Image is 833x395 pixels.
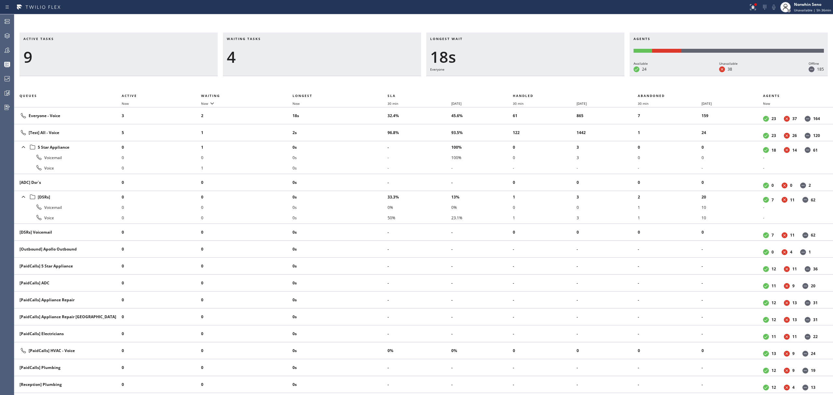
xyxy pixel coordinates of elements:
dt: Unavailable [784,334,790,340]
li: - [451,362,513,373]
li: 5 [122,128,201,138]
li: - [702,329,763,339]
div: Voice [20,164,116,172]
li: 96.8% [388,128,451,138]
li: 0 [122,346,201,356]
dd: 13 [792,300,797,306]
li: 0% [451,346,513,356]
div: [PaidCalls] 5 Star Appliance [20,263,116,269]
li: 0 [122,177,201,188]
li: 1 [201,163,293,173]
dt: Unavailable [784,317,790,323]
dd: 31 [813,300,818,306]
li: 0 [638,152,702,163]
li: 10 [702,212,763,223]
span: Active tasks [23,36,54,41]
li: - [388,152,451,163]
dd: 23 [772,116,776,121]
li: 0 [122,142,201,152]
li: 0 [122,278,201,288]
li: 33.3% [388,192,451,202]
li: 20 [702,192,763,202]
li: 0 [201,346,293,356]
li: - [388,177,451,188]
div: [PaidCalls] ADC [20,280,116,286]
dt: Available [763,351,769,357]
dt: Unavailable [719,66,725,72]
li: - [513,261,577,271]
dd: 11 [792,334,797,339]
dd: 26 [792,133,797,138]
li: 3 [577,152,638,163]
dt: Unavailable [784,300,790,306]
dt: Offline [805,317,811,323]
li: 0 [513,346,577,356]
span: Now [201,101,208,106]
li: 0 [122,227,201,238]
li: - [577,261,638,271]
dd: 62 [811,232,815,238]
span: Waiting tasks [227,36,261,41]
li: 0% [388,202,451,212]
li: - [577,362,638,373]
li: - [388,261,451,271]
li: 0 [577,177,638,188]
li: 7 [638,111,702,121]
li: - [451,312,513,322]
li: - [638,295,702,305]
li: 0 [638,227,702,238]
li: 24 [702,128,763,138]
dd: 14 [792,147,797,153]
li: 3 [577,212,638,223]
li: - [763,212,825,223]
dt: Offline [802,197,808,203]
div: [PaidCalls] Appliance Repair [20,297,116,303]
dd: 31 [813,317,818,322]
li: - [513,312,577,322]
dt: Available [763,197,769,203]
li: 0 [201,295,293,305]
dt: Available [763,133,769,139]
dd: 11 [792,266,797,272]
dd: 185 [817,66,824,72]
div: Norwhin Seno [794,2,831,7]
li: - [513,244,577,254]
li: - [388,278,451,288]
li: 0 [513,152,577,163]
div: Unavailable [719,61,738,66]
li: 0 [577,227,638,238]
li: 0 [201,278,293,288]
li: - [388,142,451,152]
li: - [451,177,513,188]
span: Queues [20,93,37,98]
div: 18s [430,48,621,66]
li: 0 [122,202,201,212]
dd: 23 [772,133,776,138]
span: Waiting [201,93,220,98]
dt: Available [763,283,769,289]
div: [DSRs] Voicemail [20,229,116,235]
dd: 11 [772,334,776,339]
li: 0s [293,152,388,163]
li: 23.1% [451,212,513,223]
li: - [577,312,638,322]
li: - [388,295,451,305]
li: 0 [201,227,293,238]
li: 2 [201,111,293,121]
dd: 22 [813,334,818,339]
dt: Offline [805,133,811,139]
li: - [388,312,451,322]
li: - [451,295,513,305]
dt: Available [763,232,769,238]
li: 0 [122,261,201,271]
dt: Unavailable [782,232,787,238]
div: Offline [809,61,824,66]
li: 32.4% [388,111,451,121]
span: Agents [634,36,650,41]
div: [Outbound] Apollo Outbound [20,246,116,252]
span: 30 min [638,101,649,106]
li: 3 [122,111,201,121]
li: - [513,295,577,305]
li: 45.6% [451,111,513,121]
li: - [702,163,763,173]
